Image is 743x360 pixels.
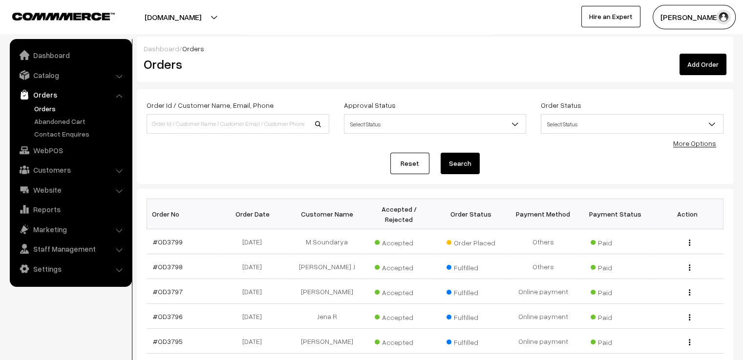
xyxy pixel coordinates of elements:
[12,86,128,103] a: Orders
[291,304,363,329] td: Jena R
[291,329,363,354] td: [PERSON_NAME]
[12,161,128,179] a: Customers
[291,279,363,304] td: [PERSON_NAME]
[375,260,424,273] span: Accepted
[219,254,291,279] td: [DATE]
[375,285,424,298] span: Accepted
[653,5,736,29] button: [PERSON_NAME]
[147,100,274,110] label: Order Id / Customer Name, Email, Phone
[110,5,235,29] button: [DOMAIN_NAME]
[219,279,291,304] td: [DATE]
[446,235,495,248] span: Order Placed
[12,181,128,199] a: Website
[375,235,424,248] span: Accepted
[219,229,291,254] td: [DATE]
[12,240,128,258] a: Staff Management
[435,199,508,229] th: Order Status
[689,314,690,320] img: Menu
[507,199,579,229] th: Payment Method
[689,240,690,246] img: Menu
[679,54,726,75] a: Add Order
[153,287,183,296] a: #OD3797
[591,285,639,298] span: Paid
[591,335,639,347] span: Paid
[689,339,690,345] img: Menu
[12,200,128,218] a: Reports
[689,264,690,271] img: Menu
[651,199,723,229] th: Action
[144,57,328,72] h2: Orders
[12,141,128,159] a: WebPOS
[147,199,219,229] th: Order No
[12,66,128,84] a: Catalog
[579,199,652,229] th: Payment Status
[673,139,716,147] a: More Options
[446,335,495,347] span: Fulfilled
[507,304,579,329] td: Online payment
[12,13,115,20] img: COMMMERCE
[541,116,723,133] span: Select Status
[541,100,581,110] label: Order Status
[446,310,495,322] span: Fulfilled
[144,43,726,54] div: /
[446,285,495,298] span: Fulfilled
[12,260,128,278] a: Settings
[689,289,690,296] img: Menu
[591,235,639,248] span: Paid
[344,116,526,133] span: Select Status
[219,199,291,229] th: Order Date
[507,329,579,354] td: Online payment
[153,312,183,320] a: #OD3796
[716,10,731,24] img: user
[591,310,639,322] span: Paid
[32,129,128,139] a: Contact Enquires
[12,10,98,21] a: COMMMERCE
[344,100,396,110] label: Approval Status
[344,114,527,134] span: Select Status
[153,238,183,246] a: #OD3799
[12,220,128,238] a: Marketing
[291,254,363,279] td: [PERSON_NAME] J
[591,260,639,273] span: Paid
[541,114,723,134] span: Select Status
[507,229,579,254] td: Others
[390,153,429,174] a: Reset
[291,199,363,229] th: Customer Name
[581,6,640,27] a: Hire an Expert
[291,229,363,254] td: M.Soundarya
[219,304,291,329] td: [DATE]
[182,44,204,53] span: Orders
[153,262,183,271] a: #OD3798
[219,329,291,354] td: [DATE]
[375,335,424,347] span: Accepted
[375,310,424,322] span: Accepted
[12,46,128,64] a: Dashboard
[32,103,128,114] a: Orders
[441,153,480,174] button: Search
[147,114,329,134] input: Order Id / Customer Name / Customer Email / Customer Phone
[507,279,579,304] td: Online payment
[153,337,183,345] a: #OD3795
[144,44,179,53] a: Dashboard
[446,260,495,273] span: Fulfilled
[363,199,435,229] th: Accepted / Rejected
[507,254,579,279] td: Others
[32,116,128,126] a: Abandoned Cart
